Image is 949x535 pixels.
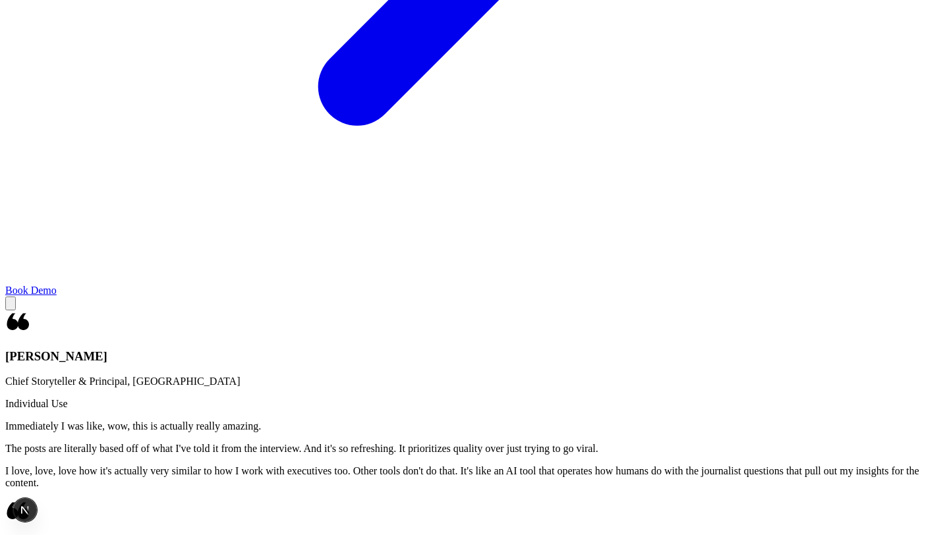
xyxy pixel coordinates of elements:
[5,443,944,455] p: The posts are literally based off of what I've told it from the interview. And it's so refreshing...
[5,398,68,409] span: Individual Use
[5,349,944,364] h3: [PERSON_NAME]
[5,285,57,296] a: Book Demo
[5,420,944,432] p: Immediately I was like, wow, this is actually really amazing.
[5,465,944,489] p: I love, love, love how it's actually very similar to how I work with executives too. Other tools ...
[5,376,944,387] p: Chief Storyteller & Principal, [GEOGRAPHIC_DATA]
